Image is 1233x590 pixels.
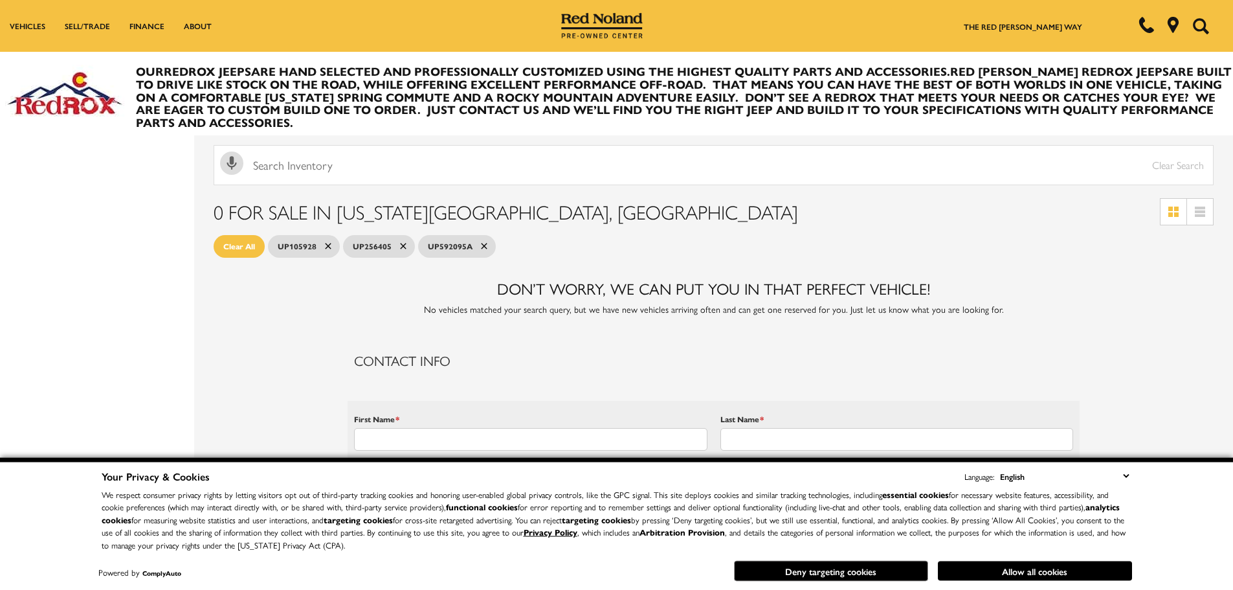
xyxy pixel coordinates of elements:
label: Last Name [720,413,764,425]
select: Language Select [997,468,1132,483]
div: Language: [964,471,994,480]
strong: RedRox Jeeps [164,63,251,79]
button: Allow all cookies [938,561,1132,580]
a: Privacy Policy [524,525,577,538]
input: Search Inventory [214,145,1214,185]
strong: essential cookies [882,488,949,500]
span: UP592095A [428,238,472,255]
svg: Click to toggle on voice search [220,152,243,175]
strong: Arbitration Provision [639,525,725,538]
div: Powered by [98,568,181,576]
strong: targeting cookies [562,513,631,525]
button: Deny targeting cookies [734,560,928,581]
span: Clear All [223,238,255,255]
strong: analytics cookies [102,500,1120,525]
button: Open the search field [1188,1,1214,51]
h2: Contact Info [354,354,1073,367]
strong: targeting cookies [324,513,393,525]
label: First Name [354,413,399,425]
span: 0 for Sale in [US_STATE][GEOGRAPHIC_DATA], [GEOGRAPHIC_DATA] [214,198,798,225]
span: UP105928 [278,238,317,255]
a: ComplyAuto [142,568,181,577]
h2: Don’t worry, we can put you in that perfect vehicle! [348,280,1080,296]
p: No vehicles matched your search query, but we have new vehicles arriving often and can get one re... [348,302,1080,315]
img: Red Noland Pre-Owned [561,13,643,39]
strong: functional cookies [446,500,518,512]
span: Your Privacy & Cookies [102,468,210,483]
strong: Red [PERSON_NAME] RedRox Jeeps [950,63,1169,79]
a: Red Noland Pre-Owned [561,17,643,30]
p: We respect consumer privacy rights by letting visitors opt out of third-party tracking cookies an... [102,488,1132,551]
a: The Red [PERSON_NAME] Way [964,21,1082,32]
span: UP256405 [353,238,392,255]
